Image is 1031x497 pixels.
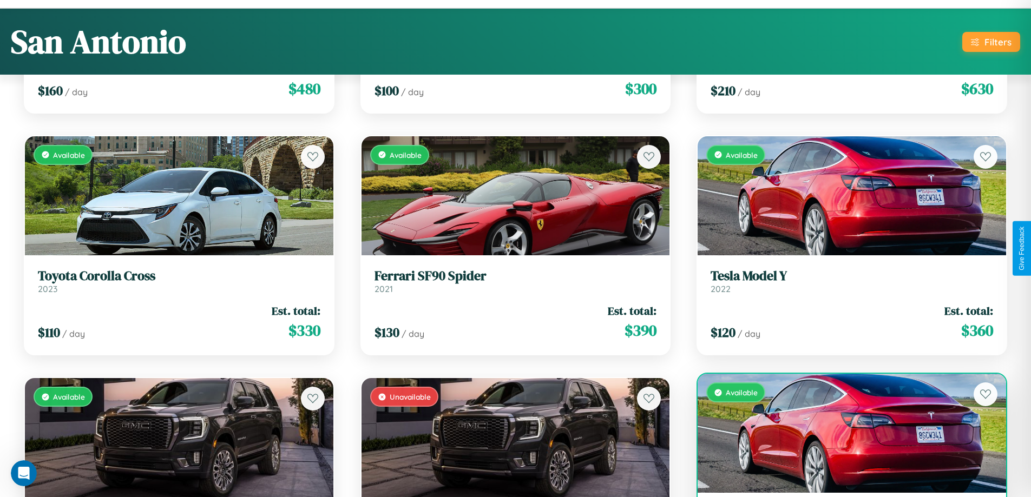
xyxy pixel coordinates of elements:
div: Filters [984,36,1012,48]
span: 2021 [375,283,393,294]
h3: Tesla Model Y [711,268,993,284]
span: Est. total: [944,303,993,319]
span: $ 480 [288,78,320,100]
span: Available [390,150,422,160]
span: $ 160 [38,82,63,100]
span: $ 330 [288,320,320,341]
span: / day [401,87,424,97]
div: Give Feedback [1018,227,1026,270]
span: $ 300 [625,78,656,100]
span: / day [738,328,760,339]
span: $ 630 [961,78,993,100]
a: Toyota Corolla Cross2023 [38,268,320,295]
span: Est. total: [272,303,320,319]
span: / day [62,328,85,339]
span: $ 360 [961,320,993,341]
span: Available [726,150,758,160]
span: / day [402,328,424,339]
span: $ 210 [711,82,736,100]
h3: Toyota Corolla Cross [38,268,320,284]
span: $ 120 [711,323,736,341]
span: $ 130 [375,323,399,341]
span: $ 390 [625,320,656,341]
a: Tesla Model Y2022 [711,268,993,295]
span: / day [65,87,88,97]
button: Filters [962,32,1020,52]
span: / day [738,87,760,97]
span: $ 110 [38,323,60,341]
h3: Ferrari SF90 Spider [375,268,657,284]
iframe: Intercom live chat [11,460,37,486]
span: 2022 [711,283,731,294]
span: Unavailable [390,392,431,401]
span: $ 100 [375,82,399,100]
h1: San Antonio [11,19,186,64]
span: Est. total: [608,303,656,319]
span: Available [726,388,758,397]
span: Available [53,150,85,160]
span: 2023 [38,283,57,294]
span: Available [53,392,85,401]
a: Ferrari SF90 Spider2021 [375,268,657,295]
